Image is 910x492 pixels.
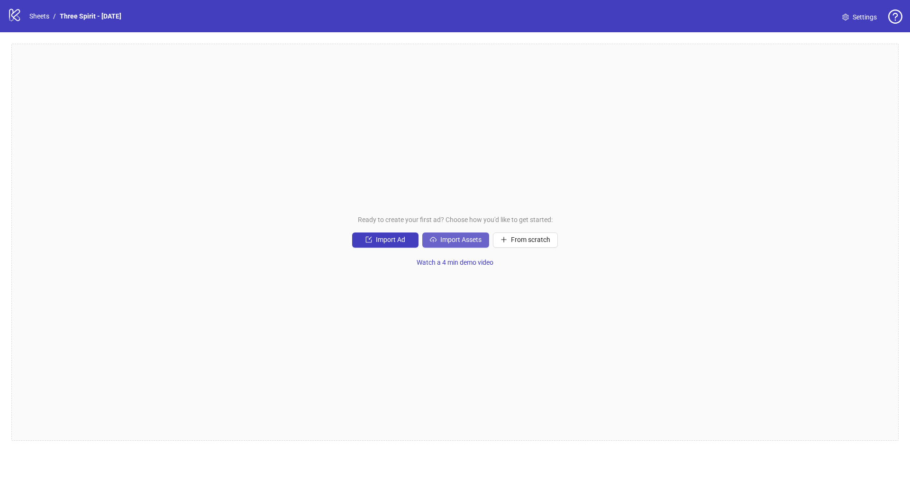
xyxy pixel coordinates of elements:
button: Import Ad [352,232,419,248]
a: Three Spirit - [DATE] [58,11,123,21]
span: setting [842,14,849,20]
span: question-circle [888,9,902,24]
button: Watch a 4 min demo video [409,255,501,270]
span: Import Assets [440,236,482,243]
button: Import Assets [422,232,489,248]
span: import [365,236,372,243]
span: From scratch [511,236,550,243]
span: Settings [853,12,877,22]
span: Import Ad [376,236,405,243]
a: Settings [835,9,884,25]
span: Ready to create your first ad? Choose how you'd like to get started: [358,214,553,225]
span: Watch a 4 min demo video [417,259,493,266]
button: From scratch [493,232,558,248]
li: / [53,11,56,21]
span: plus [500,236,507,243]
span: cloud-upload [430,236,437,243]
a: Sheets [27,11,51,21]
